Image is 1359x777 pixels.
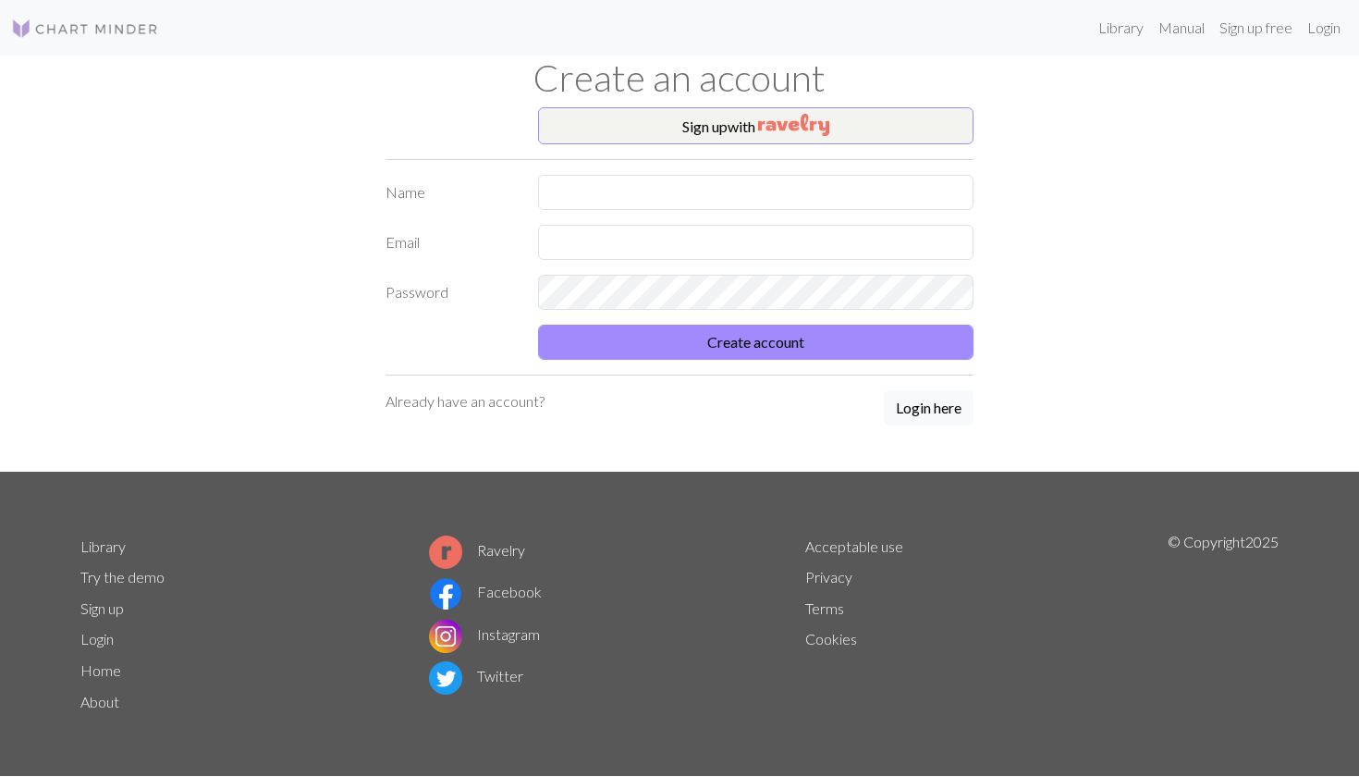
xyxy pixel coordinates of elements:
label: Email [374,225,527,260]
img: Twitter logo [429,661,462,695]
a: Manual [1151,9,1212,46]
a: Instagram [429,625,540,643]
a: Twitter [429,667,523,684]
button: Create account [538,325,973,360]
label: Password [374,275,527,310]
a: Home [80,661,121,679]
a: Library [80,537,126,555]
img: Facebook logo [429,577,462,610]
h1: Create an account [69,55,1290,100]
img: Instagram logo [429,620,462,653]
p: Already have an account? [386,390,545,413]
a: Login here [884,390,973,427]
a: Library [1091,9,1151,46]
a: Cookies [805,630,857,647]
button: Sign upwith [538,107,973,144]
a: Acceptable use [805,537,903,555]
img: Ravelry logo [429,536,462,569]
p: © Copyright 2025 [1168,531,1279,718]
a: Sign up [80,599,124,617]
a: Terms [805,599,844,617]
img: Logo [11,18,159,40]
a: Sign up free [1212,9,1300,46]
label: Name [374,175,527,210]
button: Login here [884,390,973,425]
a: About [80,693,119,710]
a: Facebook [429,583,542,600]
a: Privacy [805,568,852,586]
a: Ravelry [429,541,525,559]
a: Login [1300,9,1348,46]
img: Ravelry [758,114,829,136]
a: Login [80,630,114,647]
a: Try the demo [80,568,165,586]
